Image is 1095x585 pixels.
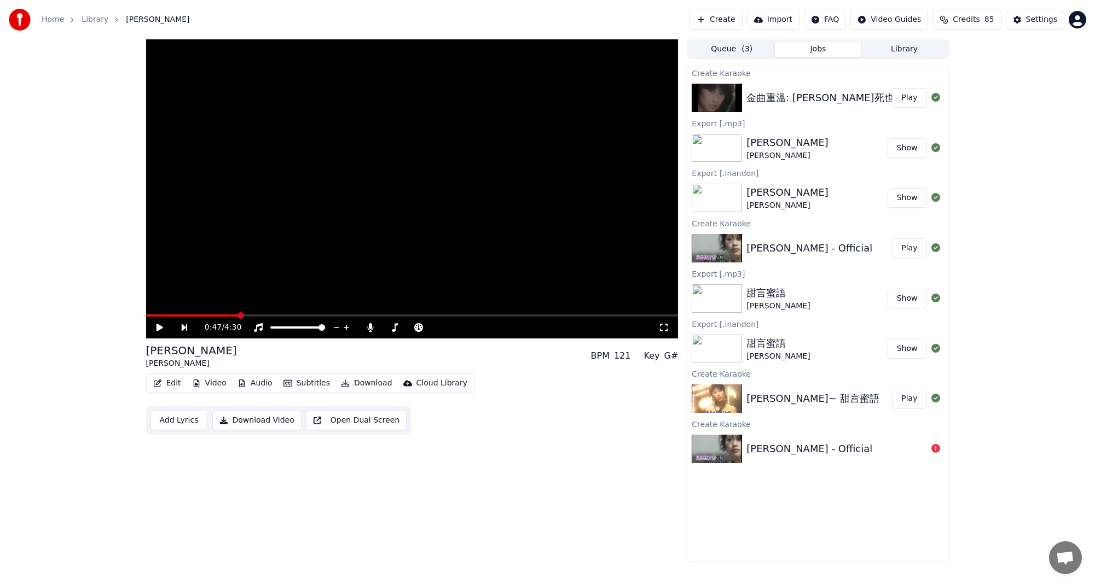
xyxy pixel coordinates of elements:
[804,10,846,30] button: FAQ
[687,116,948,130] div: Export [.mp3]
[687,267,948,280] div: Export [.mp3]
[687,417,948,430] div: Create Karaoke
[82,14,108,25] a: Library
[746,351,810,362] div: [PERSON_NAME]
[746,336,810,351] div: 甜言蜜語
[644,349,660,362] div: Key
[861,42,948,57] button: Library
[953,14,980,25] span: Credits
[1006,10,1064,30] button: Settings
[150,411,208,430] button: Add Lyrics
[892,389,926,408] button: Play
[746,185,829,200] div: [PERSON_NAME]
[664,349,679,362] div: G#
[146,358,237,369] div: [PERSON_NAME]
[306,411,407,430] button: Open Dual Screen
[614,349,631,362] div: 121
[746,441,872,457] div: [PERSON_NAME] - Official
[233,376,277,391] button: Audio
[888,138,927,158] button: Show
[687,66,948,79] div: Create Karaoke
[224,322,241,333] span: 4:30
[1049,541,1082,574] div: Open chat
[188,376,231,391] button: Video
[775,42,861,57] button: Jobs
[746,135,829,150] div: [PERSON_NAME]
[688,42,775,57] button: Queue
[279,376,334,391] button: Subtitles
[687,367,948,380] div: Create Karaoke
[746,301,810,312] div: [PERSON_NAME]
[984,14,994,25] span: 85
[1026,14,1057,25] div: Settings
[850,10,928,30] button: Video Guides
[337,376,397,391] button: Download
[126,14,189,25] span: [PERSON_NAME]
[416,378,467,389] div: Cloud Library
[892,238,926,258] button: Play
[149,376,186,391] button: Edit
[892,88,926,108] button: Play
[888,339,927,359] button: Show
[746,200,829,211] div: [PERSON_NAME]
[9,9,31,31] img: youka
[212,411,302,430] button: Download Video
[746,391,879,406] div: [PERSON_NAME]~ 甜言蜜語
[747,10,799,30] button: Import
[687,317,948,330] div: Export [.inandon]
[932,10,1001,30] button: Credits85
[690,10,743,30] button: Create
[205,322,222,333] span: 0:47
[42,14,190,25] nav: breadcrumb
[205,322,231,333] div: /
[746,90,1020,106] div: 金曲重溫: [PERSON_NAME]死也為情 1985 4K Remastered
[687,217,948,230] div: Create Karaoke
[746,150,829,161] div: [PERSON_NAME]
[888,289,927,308] button: Show
[687,166,948,179] div: Export [.inandon]
[146,343,237,358] div: [PERSON_NAME]
[746,241,872,256] div: [PERSON_NAME] - Official
[741,44,752,55] span: ( 3 )
[746,285,810,301] div: 甜言蜜語
[42,14,64,25] a: Home
[888,188,927,208] button: Show
[591,349,610,362] div: BPM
